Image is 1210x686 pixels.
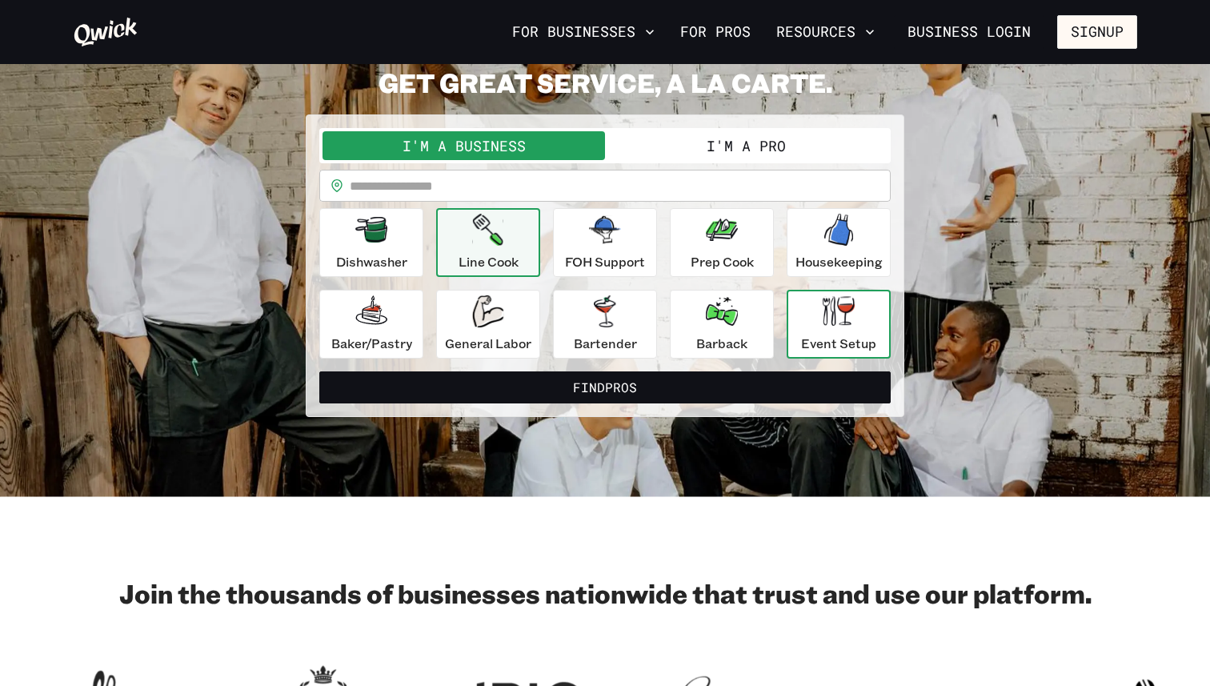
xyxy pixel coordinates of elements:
button: FOH Support [553,208,657,277]
p: Bartender [574,334,637,353]
button: Event Setup [787,290,891,359]
p: Barback [696,334,747,353]
button: Bartender [553,290,657,359]
p: FOH Support [565,252,645,271]
button: I'm a Business [323,131,605,160]
button: General Labor [436,290,540,359]
button: Resources [770,18,881,46]
button: Signup [1057,15,1137,49]
p: Line Cook [459,252,519,271]
button: Baker/Pastry [319,290,423,359]
p: General Labor [445,334,531,353]
button: Housekeeping [787,208,891,277]
button: For Businesses [506,18,661,46]
button: I'm a Pro [605,131,887,160]
a: Business Login [894,15,1044,49]
button: Barback [670,290,774,359]
button: Dishwasher [319,208,423,277]
button: Prep Cook [670,208,774,277]
h2: GET GREAT SERVICE, A LA CARTE. [306,66,904,98]
p: Baker/Pastry [331,334,412,353]
p: Dishwasher [336,252,407,271]
p: Event Setup [801,334,876,353]
p: Prep Cook [691,252,754,271]
button: Line Cook [436,208,540,277]
button: FindPros [319,371,891,403]
p: Housekeeping [795,252,883,271]
a: For Pros [674,18,757,46]
h2: Join the thousands of businesses nationwide that trust and use our platform. [73,577,1137,609]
